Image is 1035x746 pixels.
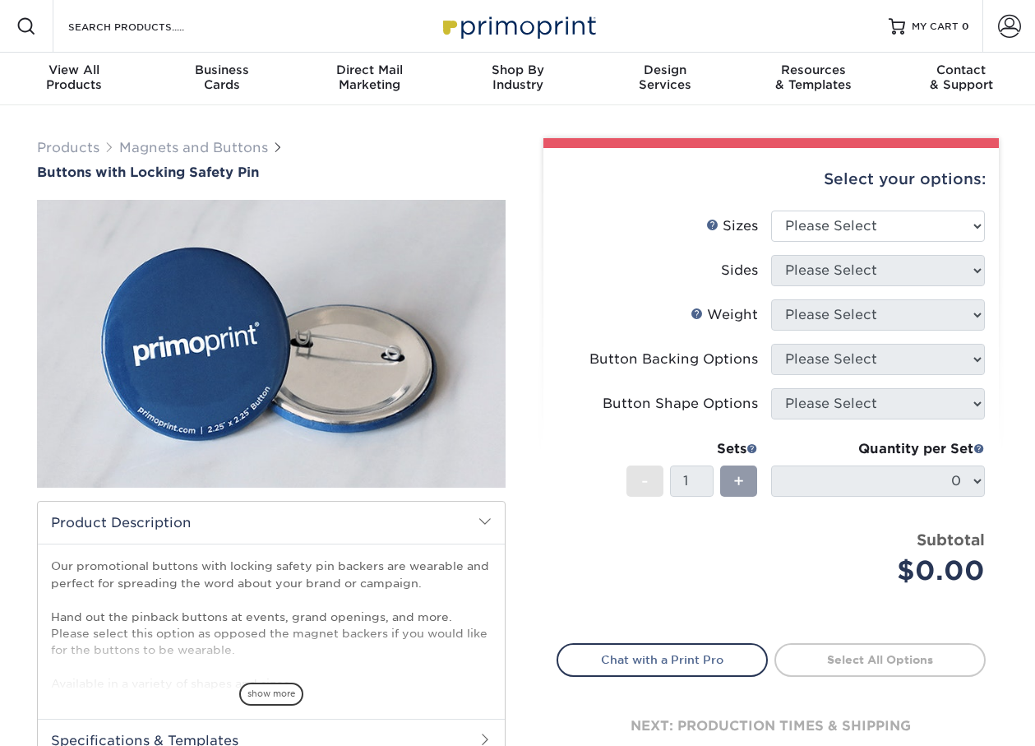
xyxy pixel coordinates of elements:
span: Contact [887,63,1035,77]
span: Business [148,63,296,77]
img: Buttons with Locking Safety Pin 01 [37,182,506,506]
a: Direct MailMarketing [296,53,444,105]
a: Resources& Templates [739,53,887,105]
div: & Templates [739,63,887,92]
a: DesignServices [591,53,739,105]
a: BusinessCards [148,53,296,105]
p: Our promotional buttons with locking safety pin backers are wearable and perfect for spreading th... [51,558,492,692]
div: Services [591,63,739,92]
div: $0.00 [783,551,985,591]
div: Select your options: [557,148,986,211]
div: Weight [691,305,758,325]
div: Sets [626,439,758,459]
input: SEARCH PRODUCTS..... [67,16,227,36]
span: 0 [962,21,969,32]
div: & Support [887,63,1035,92]
span: MY CART [912,20,959,34]
a: Buttons with Locking Safety Pin [37,164,506,180]
a: Products [37,140,99,155]
a: Select All Options [774,643,986,676]
span: show more [239,683,303,705]
strong: Subtotal [917,531,985,549]
span: Design [591,63,739,77]
a: Shop ByIndustry [444,53,592,105]
div: Quantity per Set [771,439,985,459]
img: Primoprint [436,8,600,44]
div: Button Shape Options [603,394,758,414]
span: Buttons with Locking Safety Pin [37,164,259,180]
div: Marketing [296,63,444,92]
div: Button Backing Options [589,350,758,369]
span: Direct Mail [296,63,444,77]
h2: Product Description [38,502,505,544]
span: Resources [739,63,887,77]
span: Shop By [444,63,592,77]
a: Magnets and Buttons [119,140,268,155]
span: - [641,469,649,493]
a: Contact& Support [887,53,1035,105]
div: Sizes [706,216,758,236]
div: Cards [148,63,296,92]
div: Industry [444,63,592,92]
a: Chat with a Print Pro [557,643,768,676]
span: + [733,469,744,493]
div: Sides [721,261,758,280]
